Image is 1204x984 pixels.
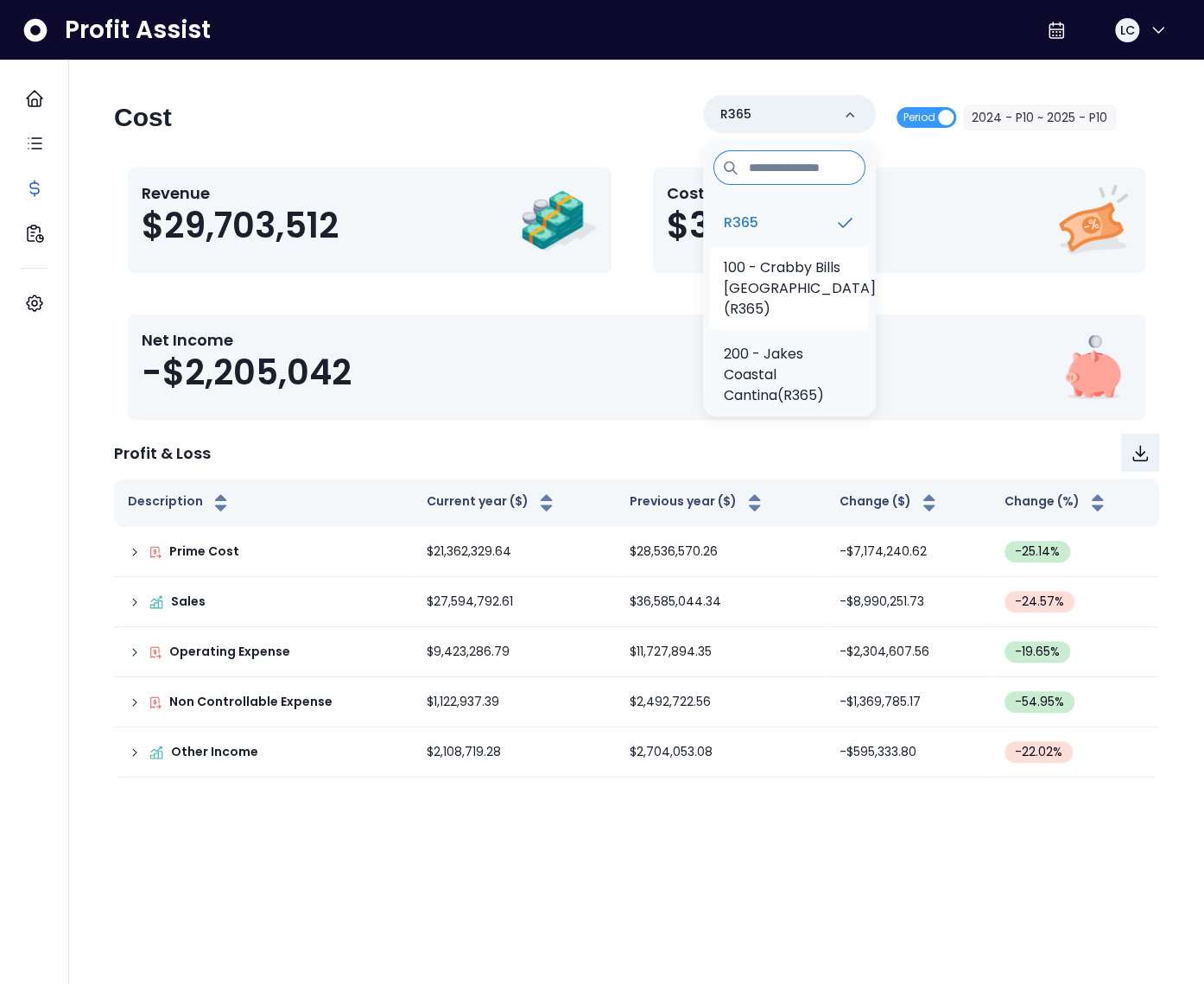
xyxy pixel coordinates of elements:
td: $2,704,053.08 [616,727,826,778]
p: Prime Cost [169,543,239,561]
td: -$7,174,240.62 [826,527,990,577]
td: -$1,369,785.17 [826,677,990,727]
td: $11,727,894.35 [616,627,826,677]
p: Sales [171,593,206,611]
h2: Cost [114,102,172,133]
p: R365 [720,105,751,124]
p: 100 - Crabby Bills [GEOGRAPHIC_DATA](R365) [724,257,876,320]
button: Download [1121,434,1159,472]
td: $36,585,044.34 [616,577,826,627]
button: Description [128,492,231,513]
td: $9,423,286.79 [413,627,616,677]
button: Current year ($) [427,492,557,513]
td: $27,594,792.61 [413,577,616,627]
p: Non Controllable Expense [169,693,333,711]
span: $29,703,512 [142,205,339,246]
td: -$8,990,251.73 [826,577,990,627]
button: Change (%) [1004,492,1108,513]
img: Revenue [520,181,598,259]
img: Cost [1054,181,1131,259]
p: 200 - Jakes Coastal Cantina(R365) [724,344,855,406]
span: -19.65 % [1015,643,1060,661]
td: $2,108,719.28 [413,727,616,778]
td: -$2,304,607.56 [826,627,990,677]
button: 2024 - P10 ~ 2025 - P10 [963,105,1116,130]
span: -24.57 % [1015,593,1064,611]
span: $31,908,554 [667,205,872,246]
td: $28,536,570.26 [616,527,826,577]
p: Other Income [171,743,258,761]
p: Operating Expense [169,643,290,661]
button: Previous year ($) [630,492,765,513]
p: Cost [667,181,872,205]
span: -25.14 % [1015,543,1060,561]
td: $21,362,329.64 [413,527,616,577]
span: -22.02 % [1015,743,1062,761]
p: Revenue [142,181,339,205]
td: $1,122,937.39 [413,677,616,727]
p: Profit & Loss [114,441,211,465]
img: Net Income [1054,328,1131,406]
span: Period [903,107,935,128]
span: -54.95 % [1015,693,1064,711]
p: R365 [724,213,758,233]
span: Profit Assist [65,15,211,46]
td: -$595,333.80 [826,727,990,778]
td: $2,492,722.56 [616,677,826,727]
span: LC [1119,22,1134,39]
button: Change ($) [840,492,940,513]
p: Net Income [142,328,352,352]
span: -$2,205,042 [142,352,352,393]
